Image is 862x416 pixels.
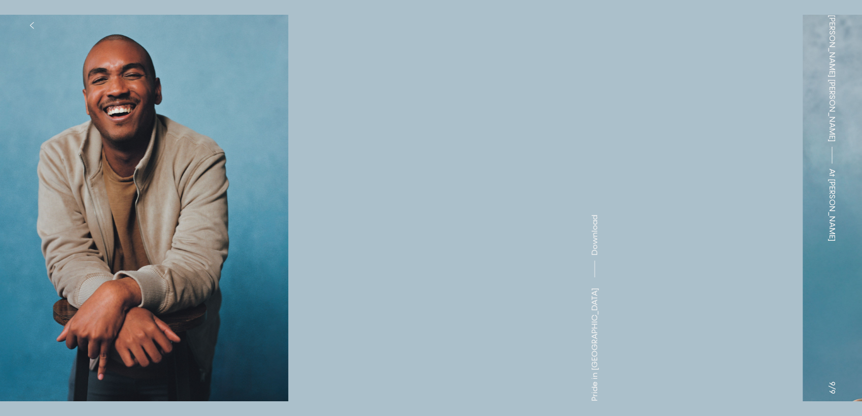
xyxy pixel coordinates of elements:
[590,215,600,255] span: Download
[826,15,838,142] a: [PERSON_NAME] [PERSON_NAME]
[589,288,601,401] div: Pride in [GEOGRAPHIC_DATA]
[589,215,601,282] button: Download asset
[826,169,838,241] span: At [PERSON_NAME]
